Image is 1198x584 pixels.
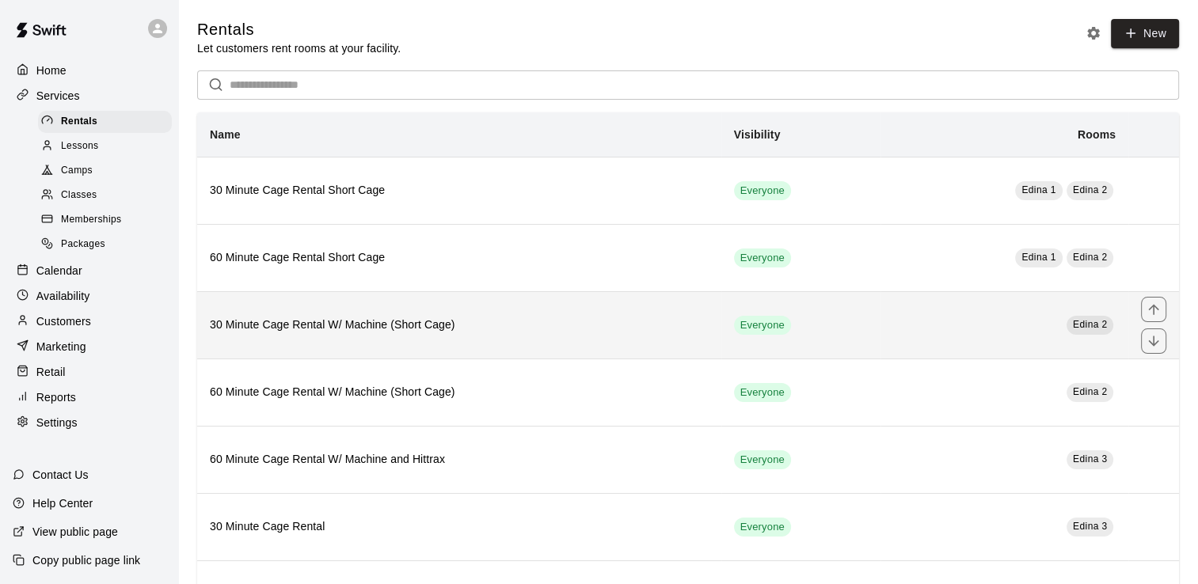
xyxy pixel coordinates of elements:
[32,524,118,540] p: View public page
[1078,128,1116,141] b: Rooms
[1141,328,1166,354] button: move item down
[38,184,172,207] div: Classes
[36,288,90,304] p: Availability
[734,453,791,468] span: Everyone
[1141,297,1166,322] button: move item up
[1073,252,1108,263] span: Edina 2
[13,385,165,409] a: Reports
[13,284,165,308] a: Availability
[38,159,178,184] a: Camps
[61,114,97,130] span: Rentals
[13,411,165,434] a: Settings
[1073,521,1108,532] span: Edina 3
[13,360,165,384] a: Retail
[36,88,80,104] p: Services
[38,109,178,134] a: Rentals
[1073,319,1108,330] span: Edina 2
[1021,252,1056,263] span: Edina 1
[734,128,781,141] b: Visibility
[38,160,172,182] div: Camps
[38,233,172,256] div: Packages
[61,138,99,154] span: Lessons
[734,450,791,469] div: This service is visible to all of your customers
[210,518,709,536] h6: 30 Minute Cage Rental
[13,59,165,82] a: Home
[32,552,140,568] p: Copy public page link
[734,383,791,402] div: This service is visible to all of your customers
[13,335,165,358] a: Marketing
[197,40,401,56] p: Let customers rent rooms at your facility.
[1073,453,1108,465] span: Edina 3
[36,339,86,355] p: Marketing
[38,135,172,157] div: Lessons
[734,181,791,200] div: This service is visible to all of your customers
[38,184,178,208] a: Classes
[13,309,165,333] a: Customers
[61,188,97,203] span: Classes
[13,84,165,108] a: Services
[32,495,93,511] p: Help Center
[32,467,89,483] p: Contact Us
[734,518,791,537] div: This service is visible to all of your customers
[38,134,178,158] a: Lessons
[38,209,172,231] div: Memberships
[61,237,105,252] span: Packages
[197,19,401,40] h5: Rentals
[36,313,91,329] p: Customers
[734,184,791,199] span: Everyone
[36,263,82,279] p: Calendar
[1021,184,1056,195] span: Edina 1
[734,316,791,335] div: This service is visible to all of your customers
[734,385,791,400] span: Everyone
[36,415,78,430] p: Settings
[734,318,791,333] span: Everyone
[210,249,709,267] h6: 60 Minute Cage Rental Short Cage
[734,520,791,535] span: Everyone
[1111,19,1179,48] a: New
[36,63,67,78] p: Home
[210,451,709,468] h6: 60 Minute Cage Rental W/ Machine and Hittrax
[61,212,121,228] span: Memberships
[13,259,165,283] a: Calendar
[210,384,709,401] h6: 60 Minute Cage Rental W/ Machine (Short Cage)
[1073,184,1108,195] span: Edina 2
[38,111,172,133] div: Rentals
[734,248,791,267] div: This service is visible to all of your customers
[210,317,709,334] h6: 30 Minute Cage Rental W/ Machine (Short Cage)
[210,182,709,199] h6: 30 Minute Cage Rental Short Cage
[36,389,76,405] p: Reports
[734,251,791,266] span: Everyone
[38,208,178,233] a: Memberships
[1073,386,1108,397] span: Edina 2
[1082,21,1105,45] button: Rental settings
[38,233,178,257] a: Packages
[61,163,93,179] span: Camps
[210,128,241,141] b: Name
[36,364,66,380] p: Retail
